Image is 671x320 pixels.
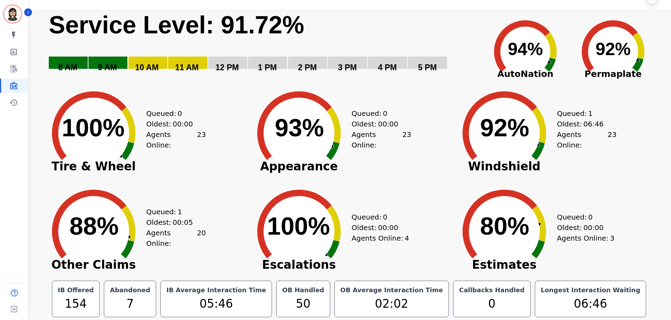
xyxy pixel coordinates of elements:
div: Agents Online: [146,228,206,249]
div: Agents Online: [557,233,617,243]
div: Abandoned [108,285,152,295]
div: 02:02 [339,295,445,313]
div: 50 [281,295,325,313]
text: 10 AM [135,63,159,72]
span: Permaplate [569,67,657,81]
span: 00:05 [173,217,193,228]
div: Agents Online: [352,233,411,243]
span: Escalations [246,261,352,268]
text: 92% [480,114,529,142]
img: Bordered avatar [4,6,21,22]
div: Oldest: [557,119,610,129]
div: Agents Online: [352,129,411,150]
div: OB Average Interaction Time [339,285,445,295]
text: 100% [267,213,330,240]
span: 23 [402,129,411,150]
div: Agents Online: [146,129,206,150]
span: 0 [383,108,387,119]
span: 00:00 [378,222,398,233]
div: Queued: [352,212,404,222]
div: IB Offered [57,285,95,295]
svg: Service Level: 0% [48,10,480,82]
div: Queued: [146,207,199,217]
div: Oldest: [146,119,199,129]
div: Oldest: [352,119,404,129]
div: Queued: [146,108,199,119]
text: 5 PM [418,63,437,72]
text: 4 PM [378,63,397,72]
span: Other Claims [41,261,146,268]
span: 23 [197,129,206,150]
span: Appearance [246,163,352,170]
span: 00:00 [173,119,193,129]
span: 06:46 [583,119,604,129]
span: 0 [588,212,593,222]
text: 11 AM [175,63,199,72]
div: OB Handled [281,285,325,295]
div: Callbacks Handled [458,285,526,295]
div: Queued: [557,212,610,222]
span: 00:00 [583,222,604,233]
div: Queued: [557,108,610,119]
text: 94% [508,39,543,59]
span: 3 [610,233,614,243]
span: 0 [383,212,387,222]
text: 93% [275,114,324,142]
text: 92% [596,39,631,59]
div: 0 [458,295,526,313]
text: 88% [69,213,119,240]
text: 100% [62,114,125,142]
div: Oldest: [146,217,199,228]
span: 20 [197,228,206,249]
span: 4 [405,233,409,243]
text: 80% [480,213,529,240]
span: Windshield [452,163,557,170]
span: Estimates [452,261,557,268]
div: Oldest: [557,222,610,233]
div: Longest Interaction Waiting [539,285,642,295]
text: 2 PM [298,63,317,72]
div: 05:46 [165,295,267,313]
span: 1 [588,108,593,119]
div: 06:46 [539,295,642,313]
span: 23 [607,129,616,150]
div: Queued: [352,108,404,119]
div: Oldest: [352,222,404,233]
span: 00:00 [378,119,398,129]
div: 154 [57,295,95,313]
text: 3 PM [338,63,357,72]
text: 8 AM [58,63,77,72]
text: 1 PM [258,63,277,72]
span: AutoNation [481,67,569,81]
text: 9 AM [98,63,117,72]
div: Agents Online: [557,129,617,150]
span: Tire & Wheel [41,163,146,170]
div: IB Average Interaction Time [165,285,267,295]
span: 1 [178,207,182,217]
div: 7 [108,295,152,313]
text: Service Level: 91.72% [49,11,304,39]
text: 12 PM [215,63,239,72]
span: 0 [178,108,182,119]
